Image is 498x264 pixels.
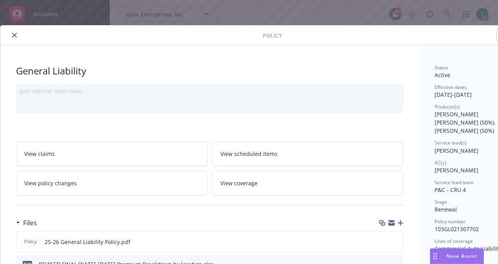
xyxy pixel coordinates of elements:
[435,84,467,90] span: Effective dates
[435,218,466,225] span: Policy number
[19,87,400,95] div: Add internal notes here...
[24,179,77,187] span: View policy changes
[435,71,450,79] span: Active
[435,103,460,110] span: Producer(s)
[16,141,207,166] a: View claims
[435,225,479,233] span: 103GL021307702
[435,199,447,205] span: Stage
[435,238,473,244] span: Lines of coverage
[23,238,38,245] span: Policy
[393,238,400,246] button: preview file
[380,238,386,246] button: download file
[263,31,282,40] span: Policy
[435,159,446,166] span: AC(s)
[212,141,404,166] a: View scheduled items
[10,31,19,40] button: close
[435,166,478,174] span: [PERSON_NAME]
[435,179,474,186] span: Service lead team
[45,238,130,246] span: 25-26 General Liability Policy.pdf
[435,139,467,146] span: Service lead(s)
[220,179,258,187] span: View coverage
[220,150,278,158] span: View scheduled items
[446,253,477,259] span: Nova Assist
[435,110,497,134] span: [PERSON_NAME] [PERSON_NAME] (50%), [PERSON_NAME] (50%)
[430,248,484,264] button: Nova Assist
[430,249,440,264] div: Drag to move
[435,206,457,213] span: Renewal
[16,218,37,228] div: Files
[23,218,37,228] h3: Files
[435,186,466,193] span: P&C - CRU 4
[435,64,448,71] span: Status
[435,147,478,154] span: [PERSON_NAME]
[212,171,404,195] a: View coverage
[16,64,403,78] div: General Liability
[24,150,55,158] span: View claims
[16,171,207,195] a: View policy changes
